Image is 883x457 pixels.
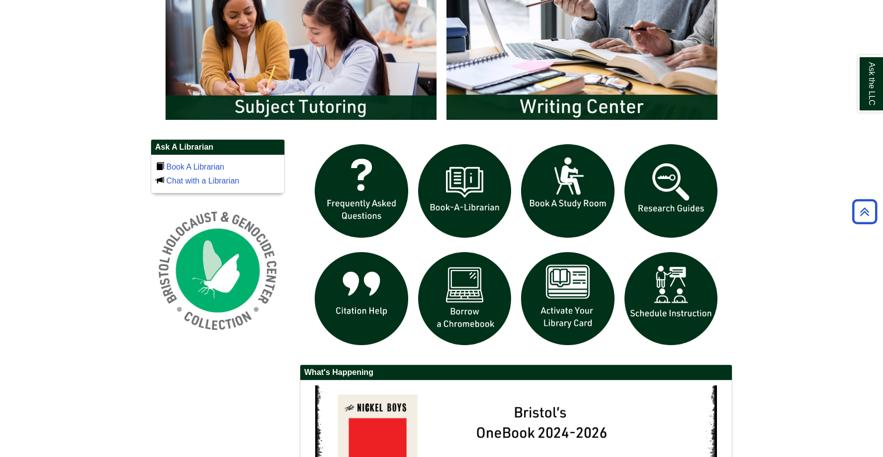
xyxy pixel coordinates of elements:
img: book a study room icon links to book a study room web page [516,139,619,243]
img: Borrow a chromebook icon links to the borrow a chromebook web page [413,247,517,351]
img: Holocaust and Genocide Collection [151,203,285,338]
div: slideshow [310,139,722,355]
h2: Ask A Librarian [151,140,284,155]
img: frequently asked questions [310,139,413,243]
a: Book A Librarian [166,163,224,171]
img: activate Library Card icon links to form to activate student ID into library card [516,247,619,351]
img: citation help icon links to citation help guide page [310,247,413,351]
h2: What's Happening [300,365,732,380]
img: Research Guides icon links to research guides web page [619,139,723,243]
a: Chat with a Librarian [166,177,239,185]
img: For faculty. Schedule Library Instruction icon links to form. [619,247,723,351]
a: Back to Top [849,205,881,218]
img: Book a Librarian icon links to book a librarian web page [413,139,517,243]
